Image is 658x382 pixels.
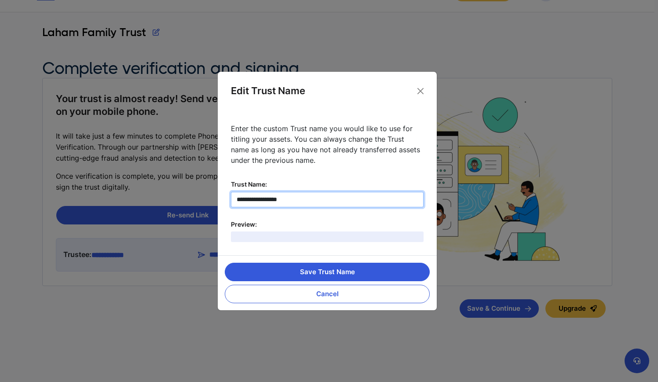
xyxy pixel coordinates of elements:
[231,180,424,188] label: Trust Name:
[231,220,424,228] div: Preview:
[231,123,424,165] div: Enter the custom Trust name you would like to use for titling your assets. You can always change ...
[414,84,427,98] button: Close
[231,85,305,97] h3: Edit Trust Name
[225,285,430,303] button: Cancel
[225,263,430,281] button: Save Trust Name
